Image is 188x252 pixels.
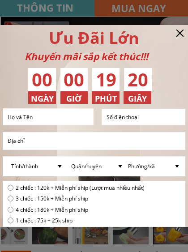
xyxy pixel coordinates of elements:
div: Ưu Đãi Lớn [14,25,174,51]
input: Họ và Tên [5,109,91,125]
span: 1 chiếc : 75k + 25k ship [16,216,145,225]
h3: NGÀY [31,92,59,105]
input: Địa chỉ [5,132,183,149]
input: Số điện thoại [104,109,183,125]
h3: GIÂY [128,92,156,105]
span: 3 chiếc : 150k + Miễn phí ship [16,194,145,203]
h3: PHÚT [95,92,123,105]
div: Khuyến mãi sắp kết thúc!!! [25,49,163,64]
h3: GIỜ [66,92,94,105]
span: 2 chiếc : 120k + Miễn phí ship (Lượt mua nhiều nhất) [16,184,145,192]
span: 4 chiếc : 180k + Miễn phí ship [16,205,145,214]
